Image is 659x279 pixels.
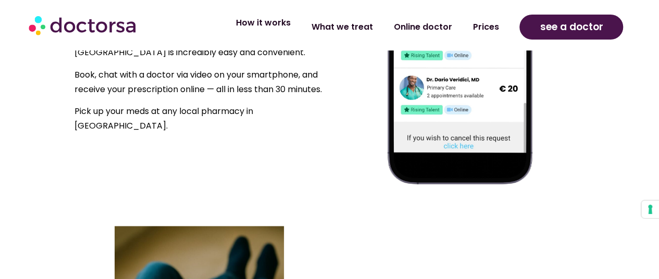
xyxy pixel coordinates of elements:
[383,15,462,39] a: Online doctor
[177,15,509,39] nav: Menu
[301,15,383,39] a: What we treat
[225,11,301,35] a: How it works
[519,15,623,40] a: see a doctor
[540,19,603,35] span: see a doctor
[74,68,325,97] p: Book, chat with a doctor via video on your smartphone, and receive your prescription online — all...
[641,200,659,218] button: Your consent preferences for tracking technologies
[462,15,509,39] a: Prices
[74,104,325,133] p: Pick up your meds at any local pharmacy in [GEOGRAPHIC_DATA].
